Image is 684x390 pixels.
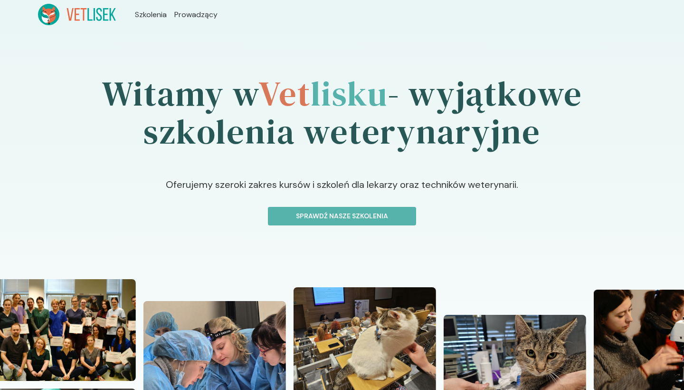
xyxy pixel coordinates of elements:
[276,211,408,221] p: Sprawdź nasze szkolenia
[311,70,388,117] span: lisku
[135,9,167,20] a: Szkolenia
[258,70,310,117] span: Vet
[268,207,416,225] button: Sprawdź nasze szkolenia
[174,9,218,20] a: Prowadzący
[114,177,570,207] p: Oferujemy szeroki zakres kursów i szkoleń dla lekarzy oraz techników weterynarii.
[38,48,646,177] h1: Witamy w - wyjątkowe szkolenia weterynaryjne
